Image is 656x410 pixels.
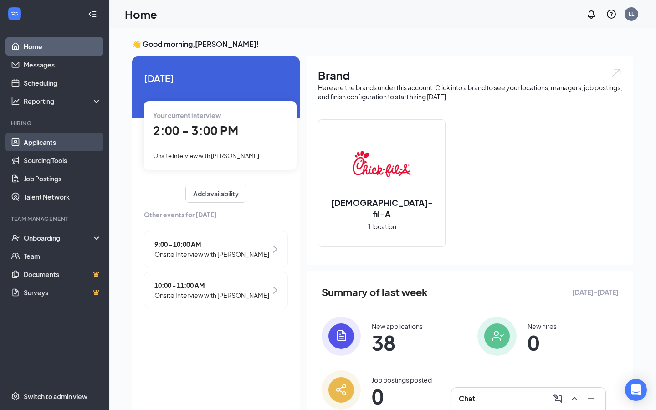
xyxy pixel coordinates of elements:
a: Job Postings [24,169,102,188]
svg: ChevronUp [569,393,580,404]
a: Talent Network [24,188,102,206]
span: 2:00 - 3:00 PM [153,123,238,138]
span: Onsite Interview with [PERSON_NAME] [153,152,259,159]
svg: ComposeMessage [553,393,564,404]
a: Applicants [24,133,102,151]
span: 0 [528,334,557,351]
div: Team Management [11,215,100,223]
div: Here are the brands under this account. Click into a brand to see your locations, managers, job p... [318,83,622,101]
button: Add availability [185,184,246,203]
svg: Notifications [586,9,597,20]
svg: Collapse [88,10,97,19]
span: Other events for [DATE] [144,210,288,220]
div: Switch to admin view [24,392,87,401]
span: Summary of last week [322,284,428,300]
button: Minimize [584,391,598,406]
a: Home [24,37,102,56]
h2: [DEMOGRAPHIC_DATA]-fil-A [318,197,445,220]
div: Job postings posted [372,375,432,384]
span: 10:00 - 11:00 AM [154,280,269,290]
svg: Settings [11,392,20,401]
button: ComposeMessage [551,391,565,406]
h1: Home [125,6,157,22]
div: Onboarding [24,233,94,242]
svg: WorkstreamLogo [10,9,19,18]
svg: Analysis [11,97,20,106]
a: SurveysCrown [24,283,102,302]
img: icon [477,317,517,356]
div: LL [629,10,634,18]
svg: Minimize [585,393,596,404]
span: Onsite Interview with [PERSON_NAME] [154,249,269,259]
button: ChevronUp [567,391,582,406]
h3: 👋 Good morning, [PERSON_NAME] ! [132,39,633,49]
span: [DATE] - [DATE] [572,287,619,297]
a: Sourcing Tools [24,151,102,169]
h1: Brand [318,67,622,83]
span: [DATE] [144,71,288,85]
span: 0 [372,388,432,405]
span: 9:00 - 10:00 AM [154,239,269,249]
a: Messages [24,56,102,74]
div: New hires [528,322,557,331]
div: Reporting [24,97,102,106]
img: Chick-fil-A [353,135,411,193]
a: Team [24,247,102,265]
img: open.6027fd2a22e1237b5b06.svg [610,67,622,78]
div: Open Intercom Messenger [625,379,647,401]
span: Onsite Interview with [PERSON_NAME] [154,290,269,300]
img: icon [322,370,361,410]
svg: UserCheck [11,233,20,242]
img: icon [322,317,361,356]
span: Your current interview [153,111,221,119]
span: 38 [372,334,423,351]
svg: QuestionInfo [606,9,617,20]
a: DocumentsCrown [24,265,102,283]
span: 1 location [368,221,396,231]
a: Scheduling [24,74,102,92]
div: New applications [372,322,423,331]
h3: Chat [459,394,475,404]
div: Hiring [11,119,100,127]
